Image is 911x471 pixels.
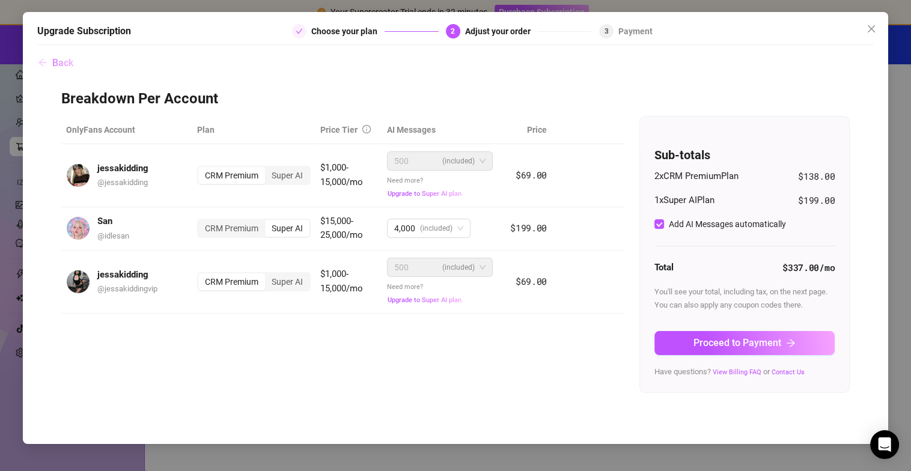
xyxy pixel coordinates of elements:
[693,337,781,348] span: Proceed to Payment
[387,283,462,304] span: Need more?
[382,116,498,144] th: AI Messages
[67,217,90,240] img: avatar.jpg
[498,116,552,144] th: Price
[61,116,192,144] th: OnlyFans Account
[296,28,303,35] span: check
[52,57,73,68] span: Back
[862,24,881,34] span: Close
[320,162,363,187] span: $1,000-15,000/mo
[38,58,47,67] span: arrow-left
[97,216,112,226] strong: San
[387,177,462,198] span: Need more?
[798,169,835,184] span: $138.00
[97,178,148,187] span: @ jessakidding
[451,27,455,35] span: 2
[97,284,157,293] span: @ jessakiddingvip
[782,261,835,273] strong: $337.00 /mo
[465,24,538,38] div: Adjust your order
[654,331,835,355] button: Proceed to Paymentarrow-right
[862,19,881,38] button: Close
[198,273,265,290] div: CRM Premium
[618,24,653,38] div: Payment
[442,152,475,170] span: (included)
[97,163,148,174] strong: jessakidding
[67,270,90,293] img: avatar.jpg
[654,367,805,376] span: Have questions? or
[37,51,74,75] button: Back
[394,258,409,276] span: 500
[97,231,129,240] span: @ idlesan
[654,169,739,184] span: 2 x CRM Premium Plan
[654,262,674,273] strong: Total
[394,152,409,170] span: 500
[516,275,547,287] span: $69.00
[605,27,609,35] span: 3
[654,287,827,309] span: You'll see your total, including tax, on the next page. You can also apply any coupon codes there.
[772,368,805,376] a: Contact Us
[388,296,462,304] span: Upgrade to Super AI plan
[388,190,462,198] span: Upgrade to Super AI plan
[867,24,876,34] span: close
[192,116,315,144] th: Plan
[798,193,835,208] span: $199.00
[510,222,547,234] span: $199.00
[197,272,311,291] div: segmented control
[265,167,309,184] div: Super AI
[198,220,265,237] div: CRM Premium
[61,90,850,109] h3: Breakdown Per Account
[654,193,714,208] span: 1 x Super AI Plan
[198,167,265,184] div: CRM Premium
[387,189,462,198] button: Upgrade to Super AI plan
[442,258,475,276] span: (included)
[420,219,452,237] span: (included)
[37,24,131,38] h5: Upgrade Subscription
[97,269,148,280] strong: jessakidding
[654,147,835,163] h4: Sub-totals
[311,24,385,38] div: Choose your plan
[320,269,363,294] span: $1,000-15,000/mo
[387,296,462,305] button: Upgrade to Super AI plan
[320,216,363,241] span: $15,000-25,000/mo
[362,125,371,133] span: info-circle
[197,166,311,185] div: segmented control
[786,338,796,348] span: arrow-right
[669,217,786,231] div: Add AI Messages automatically
[394,219,415,237] span: 4,000
[516,169,547,181] span: $69.00
[197,219,311,238] div: segmented control
[870,430,899,459] div: Open Intercom Messenger
[265,220,309,237] div: Super AI
[320,125,358,135] span: Price Tier
[265,273,309,290] div: Super AI
[713,368,761,376] a: View Billing FAQ
[67,164,90,187] img: avatar.jpg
